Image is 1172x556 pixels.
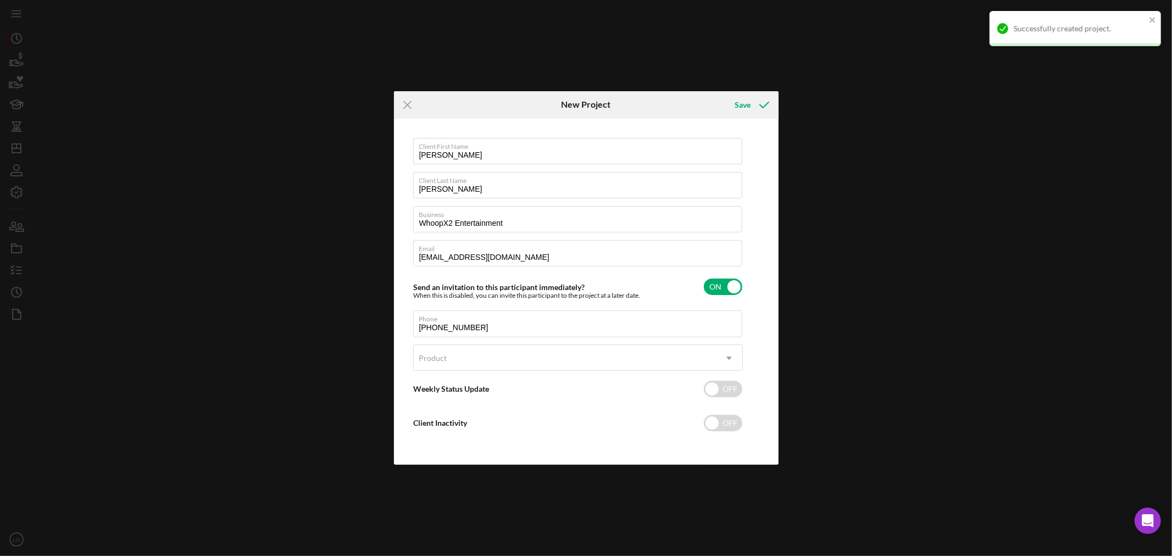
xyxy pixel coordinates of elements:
div: Save [735,94,751,116]
label: Send an invitation to this participant immediately? [414,282,585,292]
label: Client Last Name [419,173,742,185]
h6: New Project [561,99,610,109]
button: close [1149,15,1157,26]
div: Product [419,354,447,363]
label: Email [419,241,742,253]
label: Weekly Status Update [414,384,490,393]
div: Open Intercom Messenger [1135,508,1161,534]
label: Phone [419,311,742,323]
label: Client First Name [419,138,742,151]
label: Business [419,207,742,219]
button: Save [724,94,778,116]
div: Successfully created project. [1014,24,1146,33]
div: When this is disabled, you can invite this participant to the project at a later date. [414,292,641,299]
label: Client Inactivity [414,418,468,427]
